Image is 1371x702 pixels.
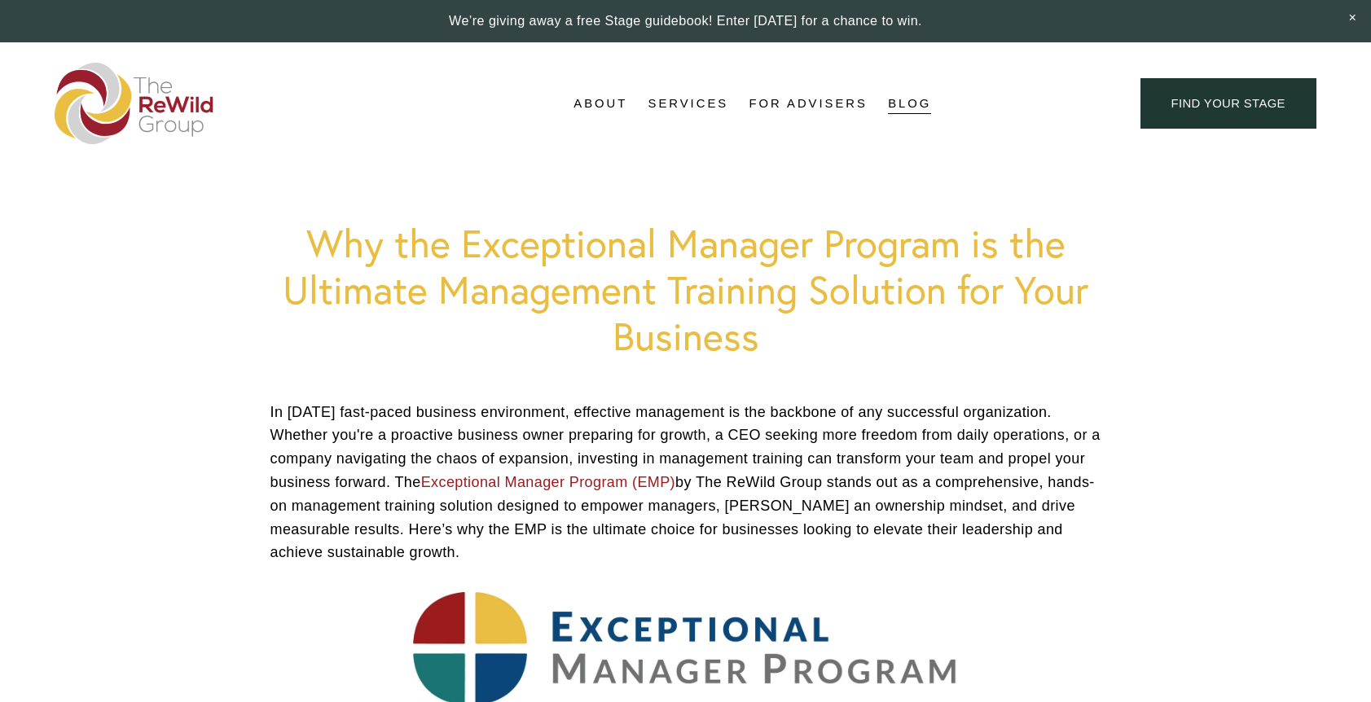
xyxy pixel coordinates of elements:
span: About [573,93,627,115]
span: Services [648,93,729,115]
a: Exceptional Manager Program (EMP) [421,474,675,490]
a: folder dropdown [573,91,627,116]
a: Blog [888,91,931,116]
a: find your stage [1140,78,1316,129]
h1: Why the Exceptional Manager Program is the Ultimate Management Training Solution for Your Business [270,220,1101,360]
a: folder dropdown [648,91,729,116]
p: In [DATE] fast-paced business environment, effective management is the backbone of any successful... [270,401,1101,565]
img: The ReWild Group [55,63,214,144]
a: For Advisers [749,91,867,116]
